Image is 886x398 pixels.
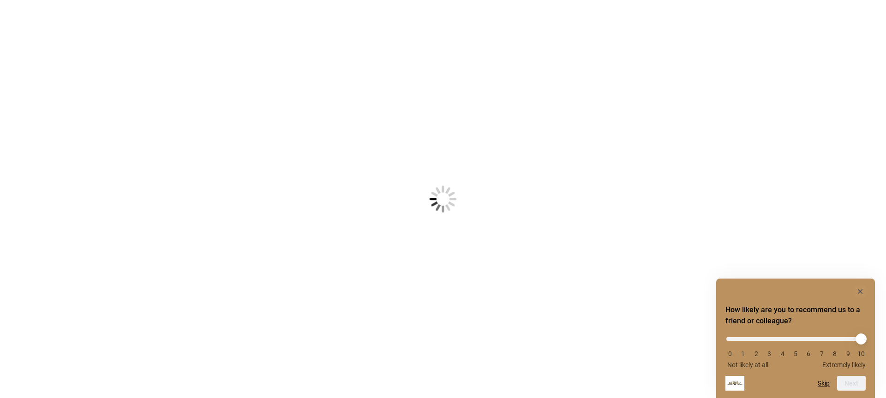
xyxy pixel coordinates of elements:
h2: How likely are you to recommend us to a friend or colleague? Select an option from 0 to 10, with ... [725,304,866,327]
li: 4 [778,350,787,357]
li: 7 [817,350,826,357]
li: 6 [804,350,813,357]
li: 1 [738,350,748,357]
li: 3 [765,350,774,357]
li: 2 [752,350,761,357]
button: Skip [818,380,830,387]
li: 0 [725,350,735,357]
div: How likely are you to recommend us to a friend or colleague? Select an option from 0 to 10, with ... [725,330,866,368]
button: Hide survey [855,286,866,297]
li: 5 [791,350,800,357]
div: How likely are you to recommend us to a friend or colleague? Select an option from 0 to 10, with ... [725,286,866,391]
li: 8 [830,350,839,357]
span: Extremely likely [822,361,866,368]
button: Next question [837,376,866,391]
span: Not likely at all [727,361,768,368]
li: 10 [856,350,866,357]
li: 9 [844,350,853,357]
img: Loading [384,140,502,258]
